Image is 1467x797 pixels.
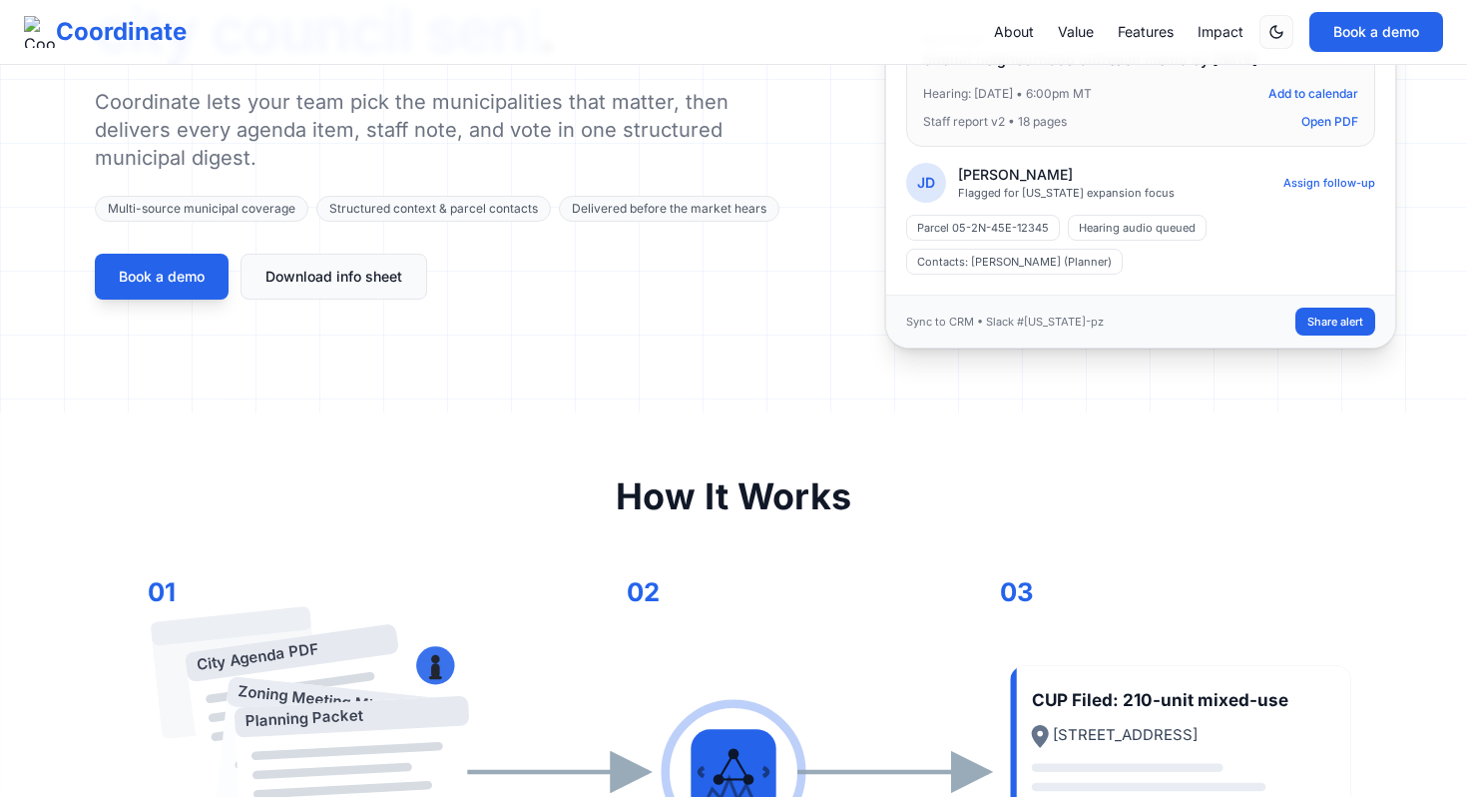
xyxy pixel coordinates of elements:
span: Multi-source municipal coverage [95,196,308,222]
text: Planning Packet [244,706,363,730]
span: Sync to CRM • Slack #[US_STATE]-pz [906,314,1104,331]
a: Impact [1198,22,1243,42]
span: Parcel 05-2N-45E-12345 [906,215,1060,241]
a: Coordinate [24,16,187,48]
button: Add to calendar [1268,86,1358,102]
button: Assign follow-up [1283,175,1375,191]
text: 02 [627,576,660,607]
button: Open PDF [1301,114,1358,130]
span: Hearing: [DATE] • 6:00pm MT [923,86,1092,102]
span: Hearing audio queued [1068,215,1207,241]
button: Book a demo [1309,12,1443,52]
p: Flagged for [US_STATE] expansion focus [958,185,1175,201]
span: Coordinate [56,16,187,48]
h2: How It Works [95,476,1372,516]
p: Coordinate lets your team pick the municipalities that matter, then delivers every agenda item, s... [95,88,784,172]
text: CUP Filed: 210-unit mixed-use [1032,689,1288,710]
a: Features [1118,22,1174,42]
span: Contacts: [PERSON_NAME] (Planner) [906,249,1123,275]
p: [PERSON_NAME] [958,165,1175,185]
a: About [994,22,1034,42]
button: Switch to dark mode [1259,15,1293,49]
span: Staff report v2 • 18 pages [923,114,1067,130]
img: Coordinate [24,16,56,48]
button: Book a demo [95,254,229,300]
div: JD [906,163,946,203]
button: Share alert [1295,308,1375,337]
a: Download info sheet [241,254,427,300]
text: [STREET_ADDRESS] [1053,726,1198,744]
text: Zoning Meeting Minutes [238,682,413,718]
text: 01 [148,576,176,607]
text: 03 [1000,576,1034,607]
span: Structured context & parcel contacts [316,196,551,222]
text: City Agenda PDF [196,639,319,674]
span: Delivered before the market hears [559,196,779,222]
a: Value [1058,22,1094,42]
